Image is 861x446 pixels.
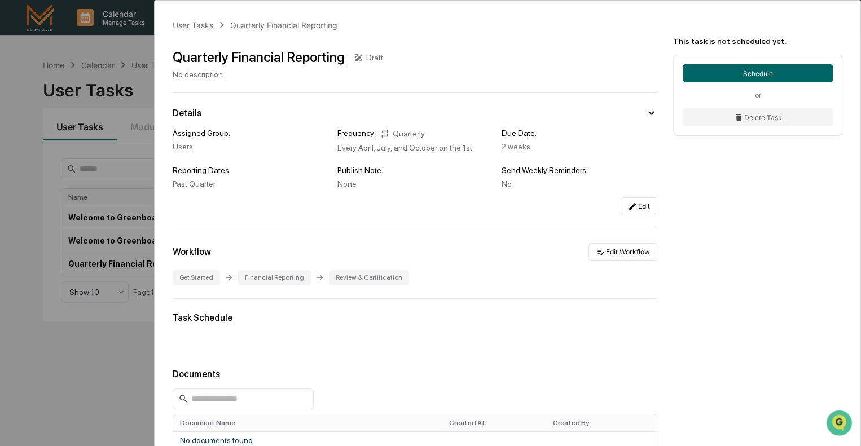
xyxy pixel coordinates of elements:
[825,409,855,439] iframe: Open customer support
[366,53,383,62] div: Draft
[173,166,328,175] div: Reporting Dates:
[337,129,375,139] div: Frequency:
[77,138,144,158] a: 🗄️Attestations
[337,166,493,175] div: Publish Note:
[7,159,76,179] a: 🔎Data Lookup
[93,142,140,153] span: Attestations
[173,129,328,138] div: Assigned Group:
[173,270,220,285] div: Get Started
[80,191,137,200] a: Powered byPylon
[11,24,205,42] p: How can we help?
[173,312,657,323] div: Task Schedule
[380,129,424,139] div: Quarterly
[38,98,143,107] div: We're available if you need us!
[173,108,201,118] div: Details
[173,414,442,431] th: Document Name
[230,20,337,30] div: Quarterly Financial Reporting
[11,86,32,107] img: 1746055101610-c473b297-6a78-478c-a979-82029cc54cd1
[173,70,383,79] div: No description
[11,143,20,152] div: 🖐️
[502,179,657,188] div: No
[192,90,205,103] button: Start new chat
[173,49,345,65] div: Quarterly Financial Reporting
[82,143,91,152] div: 🗄️
[173,246,211,257] div: Workflow
[337,179,493,188] div: None
[621,197,657,215] button: Edit
[23,164,71,175] span: Data Lookup
[173,179,328,188] div: Past Quarter
[112,191,137,200] span: Pylon
[38,86,185,98] div: Start new chat
[173,20,213,30] div: User Tasks
[502,129,657,138] div: Due Date:
[673,37,842,46] div: This task is not scheduled yet.
[683,108,833,126] button: Delete Task
[329,270,409,285] div: Review & Certification
[546,414,657,431] th: Created By
[502,166,657,175] div: Send Weekly Reminders:
[337,143,493,152] div: Every April, July, and October on the 1st
[588,243,657,261] button: Edit Workflow
[238,270,311,285] div: Financial Reporting
[683,64,833,82] button: Schedule
[173,142,328,151] div: Users
[11,165,20,174] div: 🔎
[683,91,833,99] div: or
[442,414,547,431] th: Created At
[173,369,657,379] div: Documents
[502,142,657,151] div: 2 weeks
[23,142,73,153] span: Preclearance
[7,138,77,158] a: 🖐️Preclearance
